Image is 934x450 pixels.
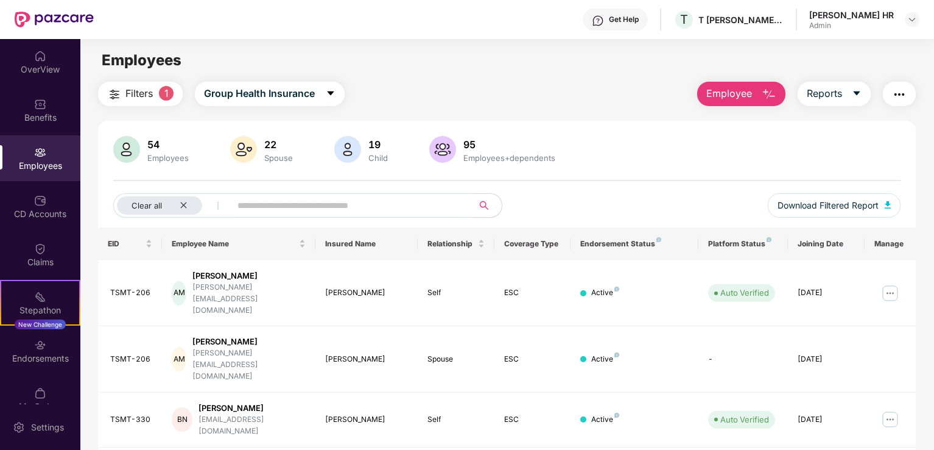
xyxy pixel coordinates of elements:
[110,287,152,299] div: TSMT-206
[315,227,418,260] th: Insured Name
[708,239,778,249] div: Platform Status
[162,227,315,260] th: Employee Name
[609,15,639,24] div: Get Help
[880,284,900,303] img: manageButton
[698,14,784,26] div: T [PERSON_NAME] & [PERSON_NAME]
[1,304,79,316] div: Stepathon
[698,326,788,393] td: -
[472,201,496,210] span: search
[102,51,181,69] span: Employees
[334,136,361,163] img: svg+xml;base64,PHN2ZyB4bWxucz0iaHR0cDovL3d3dy53My5vcmcvMjAwMC9zdmciIHhtbG5zOnhsaW5rPSJodHRwOi8vd3...
[366,138,390,151] div: 19
[504,287,561,299] div: ESC
[34,146,46,159] img: svg+xml;base64,PHN2ZyBpZD0iRW1wbG95ZWVzIiB4bWxucz0iaHR0cDovL3d3dy53My5vcmcvMjAwMC9zdmciIHdpZHRoPS...
[798,82,871,106] button: Reportscaret-down
[13,421,25,434] img: svg+xml;base64,PHN2ZyBpZD0iU2V0dGluZy0yMHgyMCIgeG1sbnM9Imh0dHA6Ly93d3cudzMub3JnLzIwMDAvc3ZnIiB3aW...
[461,153,558,163] div: Employees+dependents
[204,86,315,101] span: Group Health Insurance
[809,9,894,21] div: [PERSON_NAME] HR
[326,88,335,99] span: caret-down
[720,413,769,426] div: Auto Verified
[192,282,306,316] div: [PERSON_NAME][EMAIL_ADDRESS][DOMAIN_NAME]
[706,86,752,101] span: Employee
[172,281,186,305] div: AM
[885,201,891,209] img: svg+xml;base64,PHN2ZyB4bWxucz0iaHR0cDovL3d3dy53My5vcmcvMjAwMC9zdmciIHhtbG5zOnhsaW5rPSJodHRwOi8vd3...
[34,98,46,110] img: svg+xml;base64,PHN2ZyBpZD0iQmVuZWZpdHMiIHhtbG5zPSJodHRwOi8vd3d3LnczLm9yZy8yMDAwL3N2ZyIgd2lkdGg9Ij...
[145,138,191,151] div: 54
[192,336,306,348] div: [PERSON_NAME]
[113,136,140,163] img: svg+xml;base64,PHN2ZyB4bWxucz0iaHR0cDovL3d3dy53My5vcmcvMjAwMC9zdmciIHhtbG5zOnhsaW5rPSJodHRwOi8vd3...
[230,136,257,163] img: svg+xml;base64,PHN2ZyB4bWxucz0iaHR0cDovL3d3dy53My5vcmcvMjAwMC9zdmciIHhtbG5zOnhsaW5rPSJodHRwOi8vd3...
[198,414,306,437] div: [EMAIL_ADDRESS][DOMAIN_NAME]
[427,354,485,365] div: Spouse
[262,138,295,151] div: 22
[778,199,879,212] span: Download Filtered Report
[427,239,476,249] span: Relationship
[504,354,561,365] div: ESC
[98,82,183,106] button: Filters1
[366,153,390,163] div: Child
[198,402,306,414] div: [PERSON_NAME]
[852,88,862,99] span: caret-down
[98,227,162,260] th: EID
[880,410,900,429] img: manageButton
[614,287,619,291] img: svg+xml;base64,PHN2ZyB4bWxucz0iaHR0cDovL3d3dy53My5vcmcvMjAwMC9zdmciIHdpZHRoPSI4IiBoZWlnaHQ9IjgiIH...
[809,21,894,30] div: Admin
[34,291,46,303] img: svg+xml;base64,PHN2ZyB4bWxucz0iaHR0cDovL3d3dy53My5vcmcvMjAwMC9zdmciIHdpZHRoPSIyMSIgaGVpZ2h0PSIyMC...
[892,87,907,102] img: svg+xml;base64,PHN2ZyB4bWxucz0iaHR0cDovL3d3dy53My5vcmcvMjAwMC9zdmciIHdpZHRoPSIyNCIgaGVpZ2h0PSIyNC...
[34,50,46,62] img: svg+xml;base64,PHN2ZyBpZD0iSG9tZSIgeG1sbnM9Imh0dHA6Ly93d3cudzMub3JnLzIwMDAvc3ZnIiB3aWR0aD0iMjAiIG...
[762,87,776,102] img: svg+xml;base64,PHN2ZyB4bWxucz0iaHR0cDovL3d3dy53My5vcmcvMjAwMC9zdmciIHhtbG5zOnhsaW5rPSJodHRwOi8vd3...
[580,239,689,249] div: Endorsement Status
[262,153,295,163] div: Spouse
[125,86,153,101] span: Filters
[768,193,901,218] button: Download Filtered Report
[172,239,297,249] span: Employee Name
[461,138,558,151] div: 95
[418,227,494,260] th: Relationship
[591,414,619,426] div: Active
[767,237,771,242] img: svg+xml;base64,PHN2ZyB4bWxucz0iaHR0cDovL3d3dy53My5vcmcvMjAwMC9zdmciIHdpZHRoPSI4IiBoZWlnaHQ9IjgiIH...
[798,287,855,299] div: [DATE]
[132,201,162,210] span: Clear all
[907,15,917,24] img: svg+xml;base64,PHN2ZyBpZD0iRHJvcGRvd24tMzJ4MzIiIHhtbG5zPSJodHRwOi8vd3d3LnczLm9yZy8yMDAwL3N2ZyIgd2...
[107,87,122,102] img: svg+xml;base64,PHN2ZyB4bWxucz0iaHR0cDovL3d3dy53My5vcmcvMjAwMC9zdmciIHdpZHRoPSIyNCIgaGVpZ2h0PSIyNC...
[788,227,865,260] th: Joining Date
[34,387,46,399] img: svg+xml;base64,PHN2ZyBpZD0iTXlfT3JkZXJzIiBkYXRhLW5hbWU9Ik15IE9yZGVycyIgeG1sbnM9Imh0dHA6Ly93d3cudz...
[865,227,916,260] th: Manage
[614,413,619,418] img: svg+xml;base64,PHN2ZyB4bWxucz0iaHR0cDovL3d3dy53My5vcmcvMjAwMC9zdmciIHdpZHRoPSI4IiBoZWlnaHQ9IjgiIH...
[113,193,235,218] button: Clear allclose
[429,136,456,163] img: svg+xml;base64,PHN2ZyB4bWxucz0iaHR0cDovL3d3dy53My5vcmcvMjAwMC9zdmciIHhtbG5zOnhsaW5rPSJodHRwOi8vd3...
[180,201,188,209] span: close
[697,82,785,106] button: Employee
[472,193,502,218] button: search
[110,354,152,365] div: TSMT-206
[325,287,408,299] div: [PERSON_NAME]
[172,347,186,371] div: AM
[325,354,408,365] div: [PERSON_NAME]
[807,86,842,101] span: Reports
[504,414,561,426] div: ESC
[798,354,855,365] div: [DATE]
[656,237,661,242] img: svg+xml;base64,PHN2ZyB4bWxucz0iaHR0cDovL3d3dy53My5vcmcvMjAwMC9zdmciIHdpZHRoPSI4IiBoZWlnaHQ9IjgiIH...
[27,421,68,434] div: Settings
[614,352,619,357] img: svg+xml;base64,PHN2ZyB4bWxucz0iaHR0cDovL3d3dy53My5vcmcvMjAwMC9zdmciIHdpZHRoPSI4IiBoZWlnaHQ9IjgiIH...
[110,414,152,426] div: TSMT-330
[427,414,485,426] div: Self
[159,86,174,101] span: 1
[592,15,604,27] img: svg+xml;base64,PHN2ZyBpZD0iSGVscC0zMngzMiIgeG1sbnM9Imh0dHA6Ly93d3cudzMub3JnLzIwMDAvc3ZnIiB3aWR0aD...
[680,12,688,27] span: T
[145,153,191,163] div: Employees
[325,414,408,426] div: [PERSON_NAME]
[427,287,485,299] div: Self
[15,12,94,27] img: New Pazcare Logo
[494,227,571,260] th: Coverage Type
[720,287,769,299] div: Auto Verified
[108,239,143,249] span: EID
[15,320,66,329] div: New Challenge
[34,243,46,255] img: svg+xml;base64,PHN2ZyBpZD0iQ2xhaW0iIHhtbG5zPSJodHRwOi8vd3d3LnczLm9yZy8yMDAwL3N2ZyIgd2lkdGg9IjIwIi...
[172,407,192,432] div: BN
[34,195,46,207] img: svg+xml;base64,PHN2ZyBpZD0iQ0RfQWNjb3VudHMiIGRhdGEtbmFtZT0iQ0QgQWNjb3VudHMiIHhtbG5zPSJodHRwOi8vd3...
[798,414,855,426] div: [DATE]
[195,82,345,106] button: Group Health Insurancecaret-down
[192,348,306,382] div: [PERSON_NAME][EMAIL_ADDRESS][DOMAIN_NAME]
